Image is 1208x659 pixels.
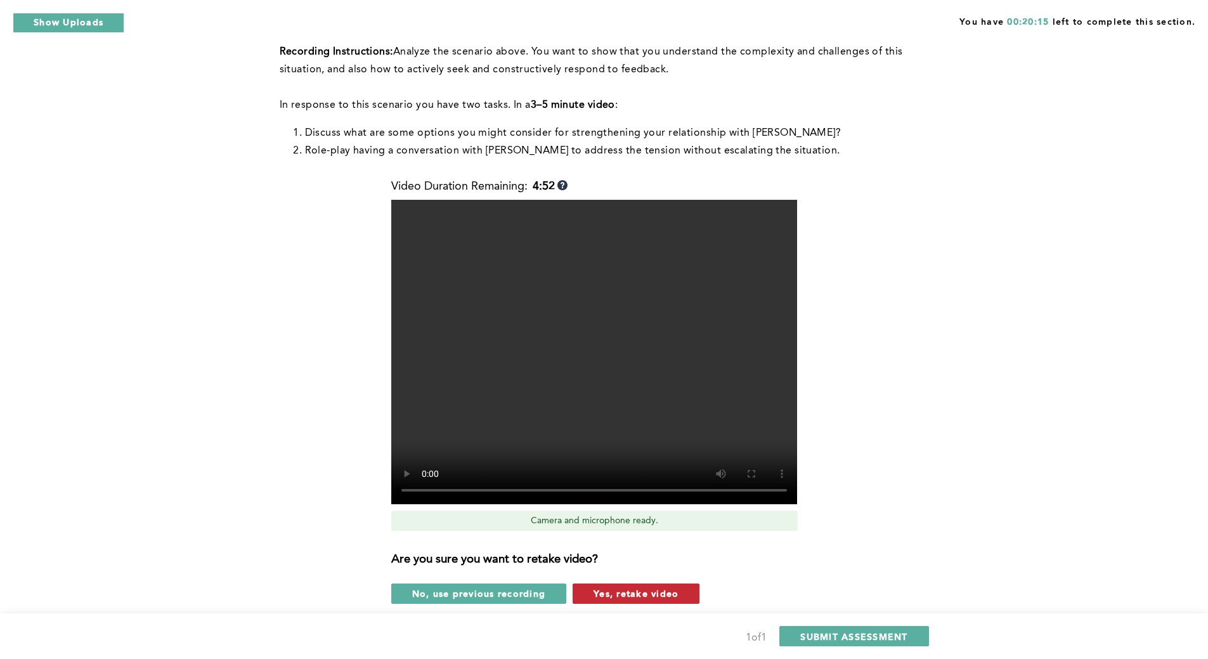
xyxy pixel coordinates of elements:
[412,587,546,599] span: No, use previous recording
[1007,18,1049,27] span: 00:20:15
[391,584,567,604] button: No, use previous recording
[746,629,767,647] div: 1 of 1
[615,100,618,110] span: :
[533,180,555,193] b: 4:52
[391,553,812,567] h3: Are you sure you want to retake video?
[280,100,531,110] span: In response to this scenario you have two tasks. In a
[531,100,615,110] strong: 3–5 minute video
[305,146,840,156] span: Role-play having a conversation with [PERSON_NAME] to address the tension without escalating the ...
[391,511,798,531] div: Camera and microphone ready.
[280,47,393,57] strong: Recording Instructions:
[305,128,841,138] span: Discuss what are some options you might consider for strengthening your relationship with [PERSON...
[573,584,699,604] button: Yes, retake video
[13,13,124,33] button: Show Uploads
[391,180,568,193] div: Video Duration Remaining:
[959,13,1195,29] span: You have left to complete this section.
[594,587,679,599] span: Yes, retake video
[800,630,907,643] span: SUBMIT ASSESSMENT
[779,626,928,646] button: SUBMIT ASSESSMENT
[280,47,906,75] span: Analyze the scenario above. You want to show that you understand the complexity and challenges of...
